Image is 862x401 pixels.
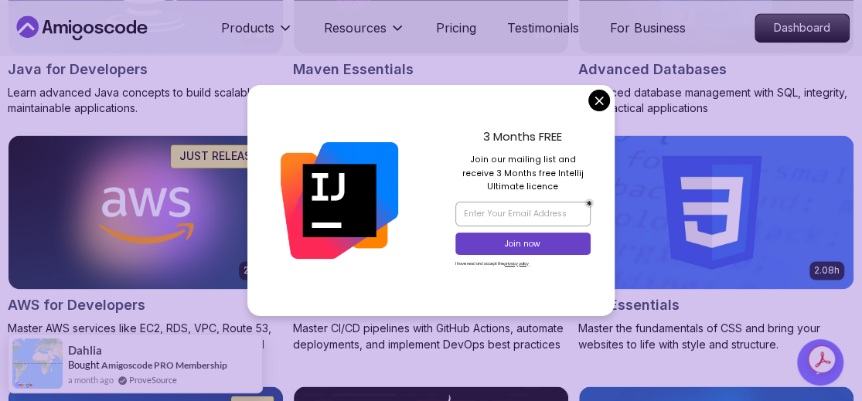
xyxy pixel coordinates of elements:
[68,373,114,386] span: a month ago
[129,373,177,386] a: ProveSource
[755,14,849,42] p: Dashboard
[68,359,100,371] span: Bought
[8,59,148,80] h2: Java for Developers
[578,294,680,316] h2: CSS Essentials
[179,148,265,164] p: JUST RELEASED
[579,135,853,289] img: CSS Essentials card
[610,19,686,37] a: For Business
[9,135,283,289] img: AWS for Developers card
[8,294,145,316] h2: AWS for Developers
[8,85,284,116] p: Learn advanced Java concepts to build scalable and maintainable applications.
[221,19,293,49] button: Products
[814,264,840,277] p: 2.08h
[436,19,476,37] a: Pricing
[324,19,387,37] p: Resources
[12,338,63,389] img: provesource social proof notification image
[293,59,414,80] h2: Maven Essentials
[578,134,854,352] a: CSS Essentials card2.08hCSS EssentialsMaster the fundamentals of CSS and bring your websites to l...
[8,134,284,367] a: AWS for Developers card2.73hJUST RELEASEDAWS for DevelopersMaster AWS services like EC2, RDS, VPC...
[755,13,850,42] a: Dashboard
[507,19,579,37] a: Testimonials
[101,359,227,371] a: Amigoscode PRO Membership
[578,321,854,352] p: Master the fundamentals of CSS and bring your websites to life with style and structure.
[578,59,727,80] h2: Advanced Databases
[797,339,847,386] iframe: chat widget
[578,85,854,116] p: Advanced database management with SQL, integrity, and practical applications
[8,321,284,367] p: Master AWS services like EC2, RDS, VPC, Route 53, and Docker to deploy and manage scalable cloud ...
[324,19,405,49] button: Resources
[244,264,269,277] p: 2.73h
[293,321,569,352] p: Master CI/CD pipelines with GitHub Actions, automate deployments, and implement DevOps best pract...
[221,19,274,37] p: Products
[68,344,102,357] span: Dahlia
